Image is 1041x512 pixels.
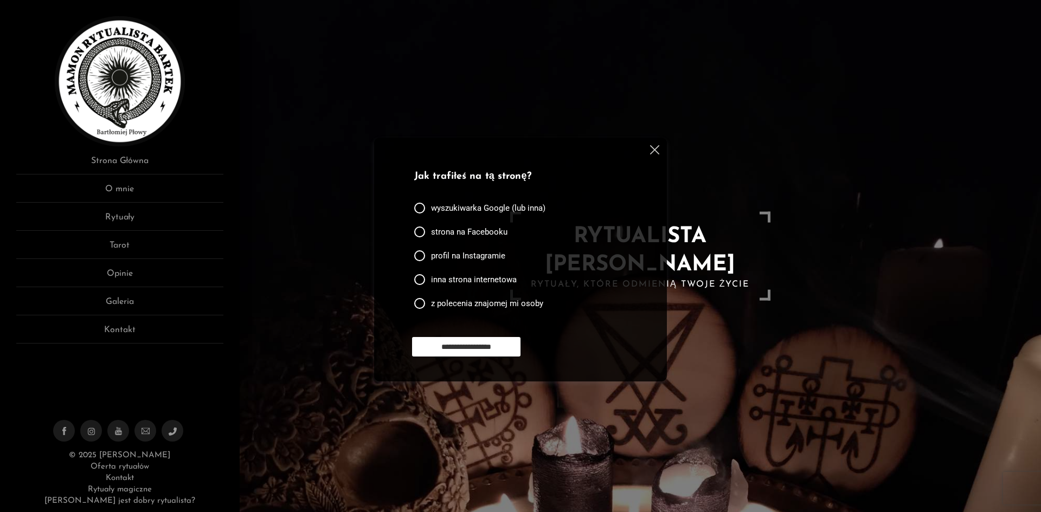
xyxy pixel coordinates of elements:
span: z polecenia znajomej mi osoby [431,298,543,309]
a: Oferta rytuałów [91,463,149,471]
a: Kontakt [106,474,134,482]
a: Rytuały [16,211,223,231]
a: Strona Główna [16,154,223,174]
a: [PERSON_NAME] jest dobry rytualista? [44,497,195,505]
a: Tarot [16,239,223,259]
a: Rytuały magiczne [88,485,152,494]
a: Opinie [16,267,223,287]
span: strona na Facebooku [431,226,507,237]
p: Jak trafiłeś na tą stronę? [414,170,622,184]
a: O mnie [16,183,223,203]
span: wyszukiwarka Google (lub inna) [431,203,545,213]
a: Galeria [16,295,223,315]
img: Rytualista Bartek [55,16,185,146]
a: Kontakt [16,323,223,344]
span: profil na Instagramie [431,250,505,261]
img: cross.svg [650,145,659,154]
span: inna strona internetowa [431,274,517,285]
